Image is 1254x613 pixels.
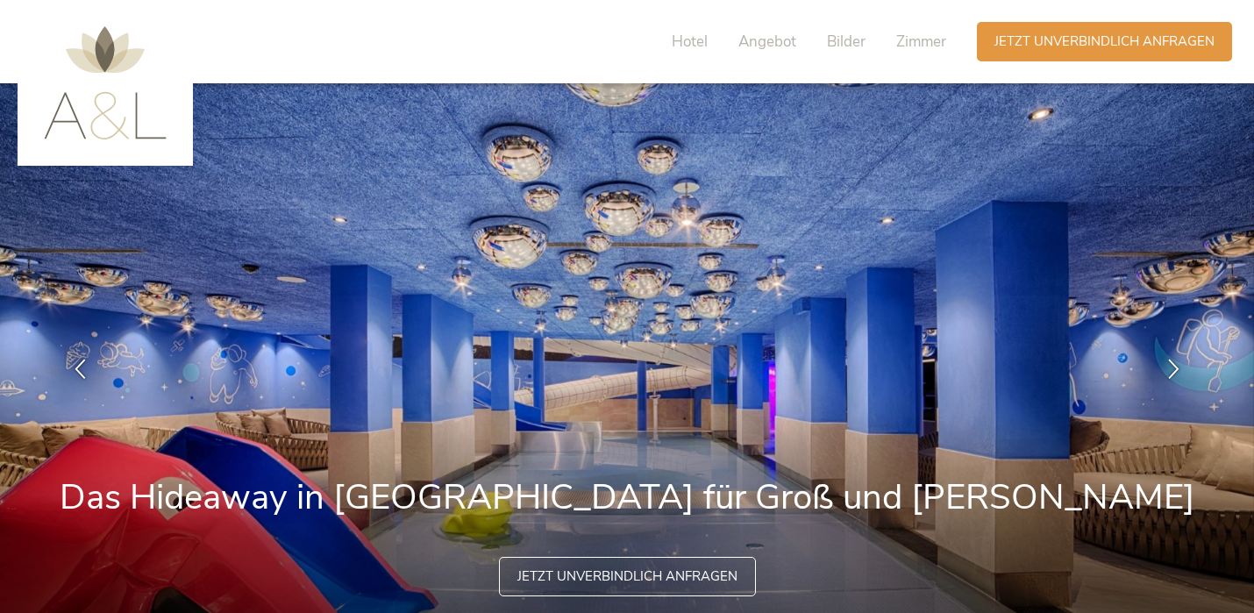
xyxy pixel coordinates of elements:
span: Zimmer [896,32,946,52]
span: Angebot [738,32,796,52]
span: Jetzt unverbindlich anfragen [994,32,1215,51]
span: Jetzt unverbindlich anfragen [517,567,737,586]
img: AMONTI & LUNARIS Wellnessresort [44,26,167,139]
span: Bilder [827,32,866,52]
span: Hotel [672,32,708,52]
